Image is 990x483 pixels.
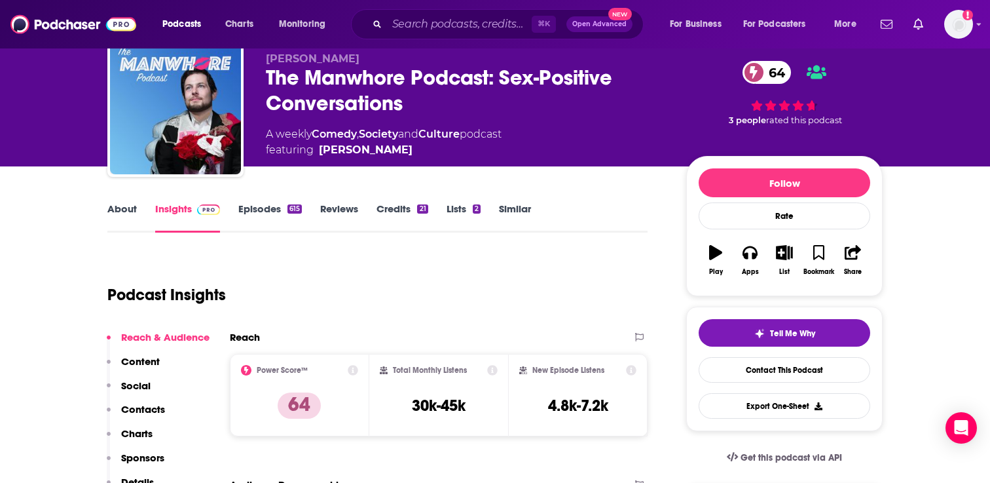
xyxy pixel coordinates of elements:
[107,203,137,233] a: About
[319,142,412,158] a: Billy Procida
[155,203,220,233] a: InsightsPodchaser Pro
[418,128,460,140] a: Culture
[572,21,627,28] span: Open Advanced
[363,9,656,39] div: Search podcasts, credits, & more...
[121,452,164,464] p: Sponsors
[944,10,973,39] button: Show profile menu
[287,204,302,214] div: 615
[754,328,765,339] img: tell me why sparkle
[238,203,302,233] a: Episodes615
[742,268,759,276] div: Apps
[608,8,632,20] span: New
[162,15,201,33] span: Podcasts
[278,393,321,419] p: 64
[359,128,398,140] a: Society
[735,14,825,35] button: open menu
[230,331,260,343] h2: Reach
[743,15,806,33] span: For Podcasters
[412,396,466,415] h3: 30k-45k
[266,126,502,158] div: A weekly podcast
[699,237,733,284] button: Play
[670,15,722,33] span: For Business
[699,168,870,197] button: Follow
[121,355,160,368] p: Content
[709,268,723,276] div: Play
[944,10,973,39] img: User Profile
[107,403,165,427] button: Contacts
[686,52,883,134] div: 64 3 peoplerated this podcast
[107,355,160,379] button: Content
[716,442,852,474] a: Get this podcast via API
[729,115,766,125] span: 3 people
[548,396,608,415] h3: 4.8k-7.2k
[767,237,801,284] button: List
[107,379,151,404] button: Social
[766,115,842,125] span: rated this podcast
[107,427,153,452] button: Charts
[393,366,467,375] h2: Total Monthly Listens
[121,427,153,440] p: Charts
[266,142,502,158] span: featuring
[875,13,898,35] a: Show notifications dropdown
[945,412,977,444] div: Open Intercom Messenger
[962,10,973,20] svg: Add a profile image
[825,14,873,35] button: open menu
[742,61,792,84] a: 64
[944,10,973,39] span: Logged in as adrian.villarreal
[107,452,164,476] button: Sponsors
[121,331,210,343] p: Reach & Audience
[398,128,418,140] span: and
[225,15,253,33] span: Charts
[153,14,218,35] button: open menu
[532,16,556,33] span: ⌘ K
[844,268,862,276] div: Share
[770,328,815,339] span: Tell Me Why
[110,43,241,174] img: The Manwhore Podcast: Sex-Positive Conversations
[699,393,870,419] button: Export One-Sheet
[699,203,870,229] div: Rate
[473,204,481,214] div: 2
[312,128,357,140] a: Comedy
[257,366,308,375] h2: Power Score™
[197,204,220,215] img: Podchaser Pro
[836,237,870,284] button: Share
[447,203,481,233] a: Lists2
[834,15,856,33] span: More
[801,237,835,284] button: Bookmark
[107,285,226,305] h1: Podcast Insights
[279,15,325,33] span: Monitoring
[741,452,842,463] span: Get this podcast via API
[499,203,531,233] a: Similar
[661,14,738,35] button: open menu
[779,268,790,276] div: List
[908,13,928,35] a: Show notifications dropdown
[566,16,632,32] button: Open AdvancedNew
[699,319,870,347] button: tell me why sparkleTell Me Why
[417,204,428,214] div: 21
[121,379,151,392] p: Social
[217,14,261,35] a: Charts
[10,12,136,37] img: Podchaser - Follow, Share and Rate Podcasts
[357,128,359,140] span: ,
[733,237,767,284] button: Apps
[387,14,532,35] input: Search podcasts, credits, & more...
[532,366,604,375] h2: New Episode Listens
[320,203,358,233] a: Reviews
[107,331,210,355] button: Reach & Audience
[699,357,870,383] a: Contact This Podcast
[266,52,359,65] span: [PERSON_NAME]
[756,61,792,84] span: 64
[270,14,342,35] button: open menu
[803,268,834,276] div: Bookmark
[376,203,428,233] a: Credits21
[121,403,165,415] p: Contacts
